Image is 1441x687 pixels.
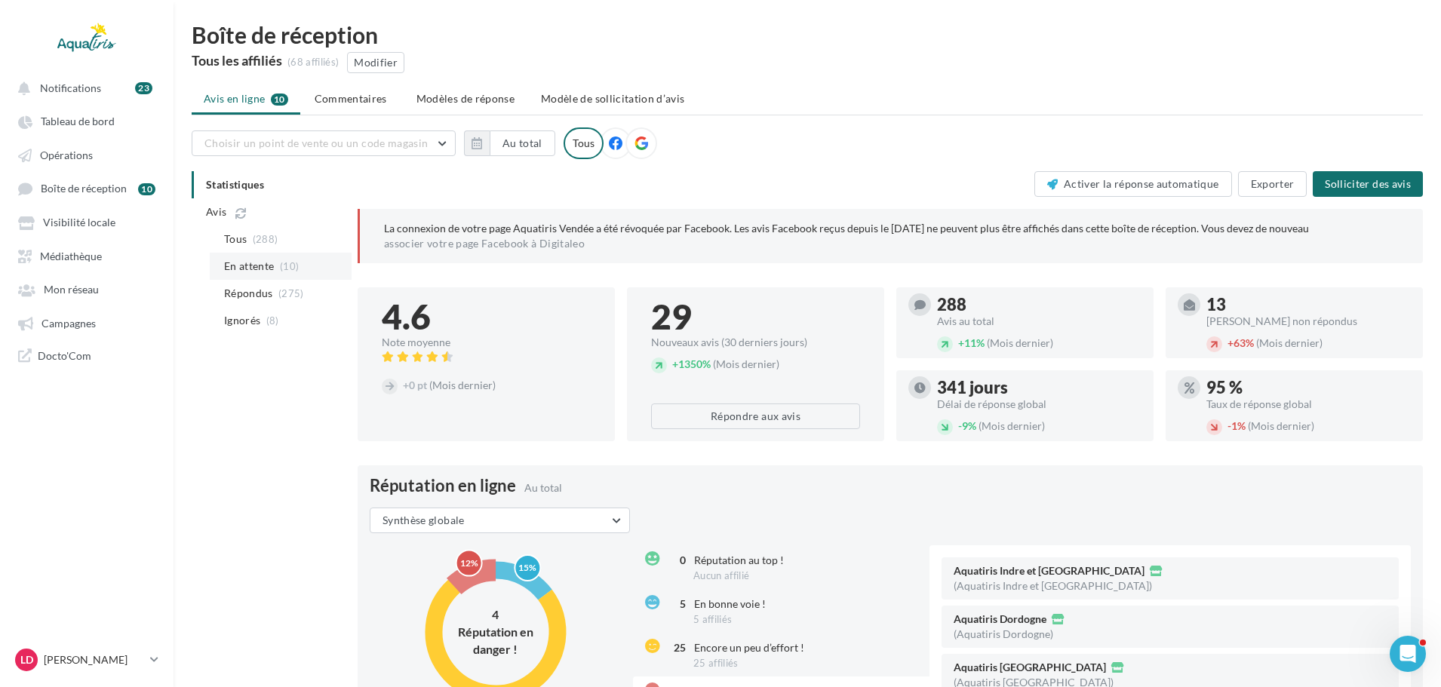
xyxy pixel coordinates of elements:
[1238,171,1307,197] button: Exporter
[9,208,164,235] a: Visibilité locale
[693,657,739,669] span: 25 affiliés
[1227,419,1246,432] span: 1%
[464,130,555,156] button: Au total
[1227,419,1231,432] span: -
[40,250,102,262] span: Médiathèque
[937,296,1141,313] div: 288
[694,554,784,566] span: Réputation au top !
[9,342,164,369] a: Docto'Com
[1390,636,1426,672] iframe: Intercom live chat
[1248,419,1314,432] span: (Mois dernier)
[524,481,562,494] span: Au total
[204,136,428,149] span: Choisir un point de vente ou un code magasin
[1206,296,1411,313] div: 13
[192,130,456,156] button: Choisir un point de vente ou un code magasin
[954,566,1145,576] span: Aquatiris Indre et [GEOGRAPHIC_DATA]
[693,569,749,581] span: Aucun affilié
[383,514,465,526] span: Synthèse globale
[347,52,404,73] button: Modifier
[44,652,144,667] p: [PERSON_NAME]
[224,313,260,328] span: Ignorés
[40,149,93,161] span: Opérations
[416,92,515,105] span: Modèles de réponse
[9,174,164,202] a: Boîte de réception 10
[429,379,496,391] span: (Mois dernier)
[450,623,541,658] div: Réputation en danger !
[384,238,585,250] a: associer votre page Facebook à Digitaleo
[382,299,591,334] div: 4.6
[541,92,685,105] span: Modèle de sollicitation d’avis
[954,662,1106,673] span: Aquatiris [GEOGRAPHIC_DATA]
[672,357,678,370] span: +
[651,337,860,348] div: Nouveaux avis (30 derniers jours)
[43,216,115,229] span: Visibilité locale
[651,403,860,429] button: Répondre aux avis
[1256,336,1323,349] span: (Mois dernier)
[518,562,536,573] text: 15%
[384,221,1399,251] p: La connexion de votre page Aquatiris Vendée a été révoquée par Facebook. Les avis Facebook reçus ...
[713,357,779,370] span: (Mois dernier)
[954,581,1152,591] div: (Aquatiris Indre et [GEOGRAPHIC_DATA])
[1227,336,1254,349] span: 63%
[668,640,686,655] div: 25
[1227,336,1234,349] span: +
[564,127,604,159] div: Tous
[12,646,161,674] a: LD [PERSON_NAME]
[958,419,976,432] span: 9%
[954,614,1046,624] span: Aquatiris Dordogne
[958,419,962,432] span: -
[206,204,226,219] span: Avis
[694,597,766,610] span: En bonne voie !
[370,477,516,494] span: Réputation en ligne
[382,337,591,348] div: Note moyenne
[937,316,1141,327] div: Avis au total
[41,317,96,330] span: Campagnes
[1313,171,1423,197] button: Solliciter des avis
[224,259,275,274] span: En attente
[979,419,1045,432] span: (Mois dernier)
[9,74,158,101] button: Notifications 23
[403,379,427,391] span: 0 pt
[1206,379,1411,396] div: 95 %
[224,286,273,301] span: Répondus
[450,606,541,624] div: 4
[1034,171,1232,197] button: Activer la réponse automatique
[987,336,1053,349] span: (Mois dernier)
[937,399,1141,409] div: Délai de réponse global
[958,336,964,349] span: +
[958,336,985,349] span: 11%
[9,141,164,168] a: Opérations
[403,379,409,391] span: +
[266,314,279,327] span: (8)
[20,652,33,667] span: LD
[1206,399,1411,409] div: Taux de réponse global
[490,130,555,156] button: Au total
[651,299,860,334] div: 29
[693,613,732,625] span: 5 affiliés
[9,242,164,269] a: Médiathèque
[672,357,711,370] span: 1350%
[278,287,304,299] span: (275)
[280,260,299,272] span: (10)
[9,309,164,336] a: Campagnes
[459,557,478,569] text: 12%
[40,81,101,94] span: Notifications
[41,182,127,195] span: Boîte de réception
[954,629,1053,639] div: (Aquatiris Dordogne)
[1206,316,1411,327] div: [PERSON_NAME] non répondus
[38,348,91,363] span: Docto'Com
[9,107,164,134] a: Tableau de bord
[694,641,804,654] span: Encore un peu d’effort !
[9,275,164,302] a: Mon réseau
[668,597,686,612] div: 5
[192,54,282,67] div: Tous les affiliés
[41,115,115,128] span: Tableau de bord
[44,284,99,296] span: Mon réseau
[937,379,1141,396] div: 341 jours
[253,233,278,245] span: (288)
[315,91,387,106] span: Commentaires
[138,183,155,195] div: 10
[370,508,630,533] button: Synthèse globale
[135,82,152,94] div: 23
